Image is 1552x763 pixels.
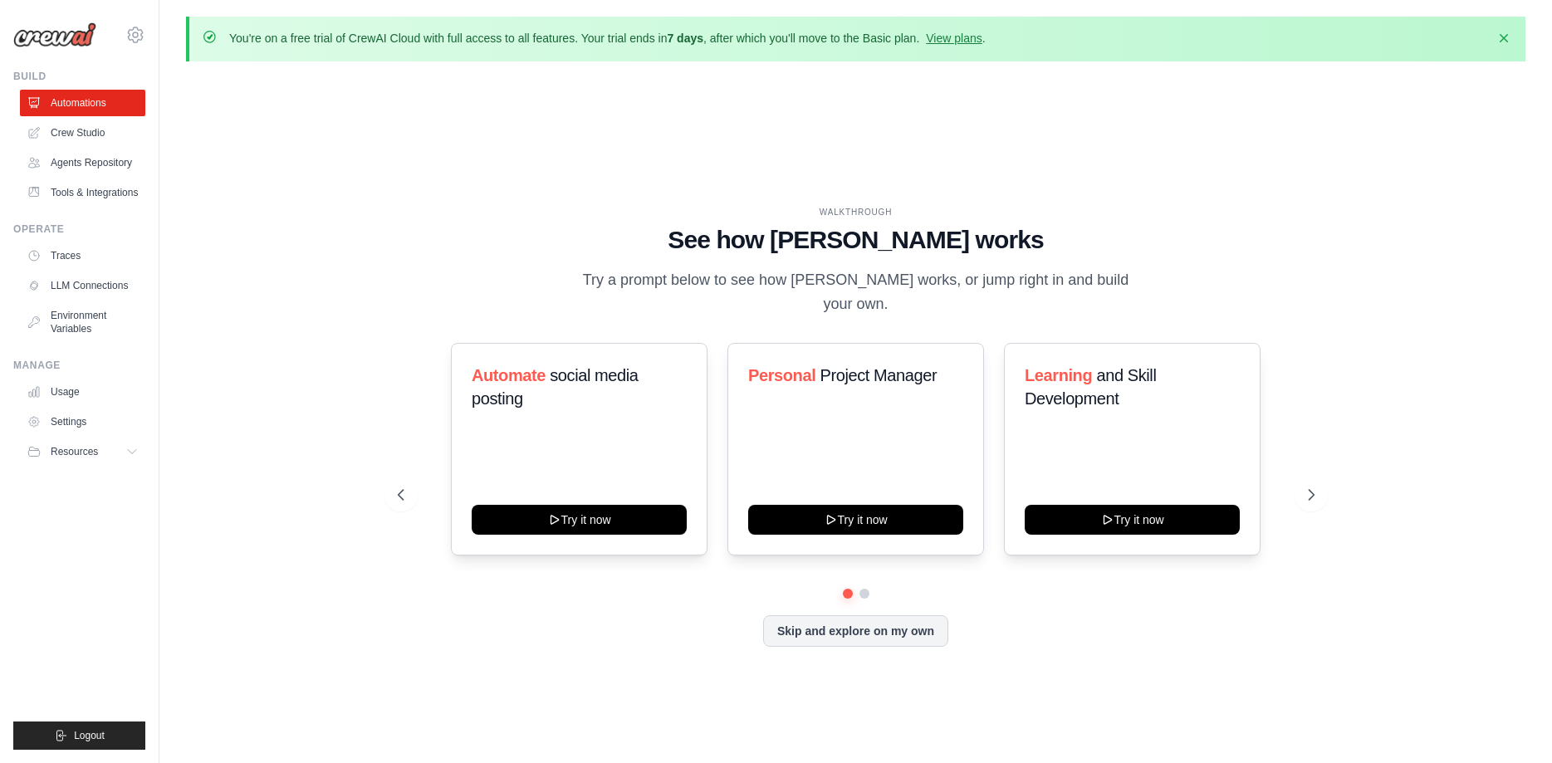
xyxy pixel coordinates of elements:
[667,32,703,45] strong: 7 days
[229,30,986,46] p: You're on a free trial of CrewAI Cloud with full access to all features. Your trial ends in , aft...
[74,729,105,742] span: Logout
[13,22,96,47] img: Logo
[577,268,1135,317] p: Try a prompt below to see how [PERSON_NAME] works, or jump right in and build your own.
[472,366,639,408] span: social media posting
[472,505,687,535] button: Try it now
[820,366,937,384] span: Project Manager
[20,408,145,435] a: Settings
[20,379,145,405] a: Usage
[13,223,145,236] div: Operate
[20,272,145,299] a: LLM Connections
[13,70,145,83] div: Build
[748,505,963,535] button: Try it now
[20,90,145,116] a: Automations
[1025,366,1092,384] span: Learning
[51,445,98,458] span: Resources
[20,438,145,465] button: Resources
[748,366,815,384] span: Personal
[1025,505,1240,535] button: Try it now
[20,149,145,176] a: Agents Repository
[13,359,145,372] div: Manage
[20,120,145,146] a: Crew Studio
[398,206,1315,218] div: WALKTHROUGH
[20,302,145,342] a: Environment Variables
[926,32,982,45] a: View plans
[472,366,546,384] span: Automate
[398,225,1315,255] h1: See how [PERSON_NAME] works
[763,615,948,647] button: Skip and explore on my own
[20,179,145,206] a: Tools & Integrations
[13,721,145,750] button: Logout
[20,242,145,269] a: Traces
